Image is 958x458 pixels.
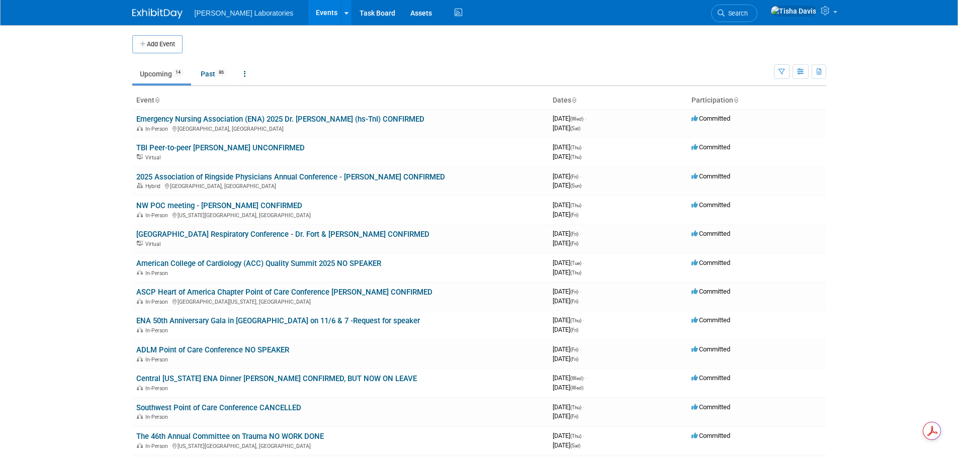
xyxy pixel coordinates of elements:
[549,92,687,109] th: Dates
[570,270,581,276] span: (Thu)
[691,259,730,266] span: Committed
[570,212,578,218] span: (Fri)
[585,374,586,382] span: -
[571,96,576,104] a: Sort by Start Date
[570,203,581,208] span: (Thu)
[553,115,586,122] span: [DATE]
[580,172,581,180] span: -
[583,143,584,151] span: -
[570,385,583,391] span: (Wed)
[145,299,171,305] span: In-Person
[691,432,730,439] span: Committed
[553,374,586,382] span: [DATE]
[136,211,545,219] div: [US_STATE][GEOGRAPHIC_DATA], [GEOGRAPHIC_DATA]
[770,6,817,17] img: Tisha Davis
[691,374,730,382] span: Committed
[553,181,581,189] span: [DATE]
[553,441,580,449] span: [DATE]
[137,212,143,217] img: In-Person Event
[570,260,581,266] span: (Tue)
[553,211,578,218] span: [DATE]
[580,288,581,295] span: -
[132,35,183,53] button: Add Event
[145,212,171,219] span: In-Person
[570,405,581,410] span: (Thu)
[691,403,730,411] span: Committed
[136,259,381,268] a: American College of Cardiology (ACC) Quality Summit 2025 NO SPEAKER
[570,356,578,362] span: (Fri)
[570,145,581,150] span: (Thu)
[583,259,584,266] span: -
[691,345,730,353] span: Committed
[570,414,578,419] span: (Fri)
[570,347,578,352] span: (Fri)
[145,414,171,420] span: In-Person
[145,327,171,334] span: In-Person
[136,403,301,412] a: Southwest Point of Care Conference CANCELLED
[570,126,580,131] span: (Sat)
[553,355,578,362] span: [DATE]
[132,92,549,109] th: Event
[583,432,584,439] span: -
[570,433,581,439] span: (Thu)
[137,183,143,188] img: Hybrid Event
[553,345,581,353] span: [DATE]
[137,385,143,390] img: In-Person Event
[136,441,545,449] div: [US_STATE][GEOGRAPHIC_DATA], [GEOGRAPHIC_DATA]
[570,154,581,160] span: (Thu)
[553,124,580,132] span: [DATE]
[553,172,581,180] span: [DATE]
[195,9,294,17] span: [PERSON_NAME] Laboratories
[553,316,584,324] span: [DATE]
[553,297,578,305] span: [DATE]
[136,288,432,297] a: ASCP Heart of America Chapter Point of Care Conference [PERSON_NAME] CONFIRMED
[136,201,302,210] a: NW POC meeting - [PERSON_NAME] CONFIRMED
[136,345,289,354] a: ADLM Point of Care Conference NO SPEAKER
[136,115,424,124] a: Emergency Nursing Association (ENA) 2025 Dr. [PERSON_NAME] (hs-TnI) CONFIRMED
[137,126,143,131] img: In-Person Event
[725,10,748,17] span: Search
[553,412,578,420] span: [DATE]
[553,326,578,333] span: [DATE]
[691,143,730,151] span: Committed
[145,154,163,161] span: Virtual
[137,356,143,361] img: In-Person Event
[691,201,730,209] span: Committed
[570,443,580,448] span: (Sat)
[553,288,581,295] span: [DATE]
[691,230,730,237] span: Committed
[570,231,578,237] span: (Fri)
[216,69,227,76] span: 86
[733,96,738,104] a: Sort by Participation Type
[136,143,305,152] a: TBI Peer-to-peer [PERSON_NAME] UNCONFIRMED
[553,143,584,151] span: [DATE]
[553,239,578,247] span: [DATE]
[585,115,586,122] span: -
[570,318,581,323] span: (Thu)
[145,443,171,449] span: In-Person
[136,374,417,383] a: Central [US_STATE] ENA Dinner [PERSON_NAME] CONFIRMED, BUT NOW ON LEAVE
[570,241,578,246] span: (Fri)
[145,183,163,190] span: Hybrid
[136,316,420,325] a: ENA 50th Anniversary Gala in [GEOGRAPHIC_DATA] on 11/6 & 7 -Request for speaker
[172,69,184,76] span: 14
[570,289,578,295] span: (Fri)
[137,443,143,448] img: In-Person Event
[137,327,143,332] img: In-Person Event
[136,181,545,190] div: [GEOGRAPHIC_DATA], [GEOGRAPHIC_DATA]
[553,201,584,209] span: [DATE]
[553,268,581,276] span: [DATE]
[580,230,581,237] span: -
[136,172,445,181] a: 2025 Association of Ringside Physicians Annual Conference - [PERSON_NAME] CONFIRMED
[137,154,143,159] img: Virtual Event
[583,316,584,324] span: -
[137,299,143,304] img: In-Person Event
[132,9,183,19] img: ExhibitDay
[687,92,826,109] th: Participation
[711,5,757,22] a: Search
[691,115,730,122] span: Committed
[145,385,171,392] span: In-Person
[137,241,143,246] img: Virtual Event
[583,403,584,411] span: -
[137,270,143,275] img: In-Person Event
